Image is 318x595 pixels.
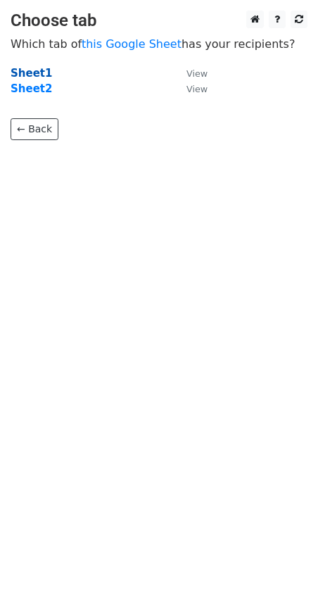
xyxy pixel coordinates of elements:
[82,37,182,51] a: this Google Sheet
[248,527,318,595] iframe: Chat Widget
[11,11,307,31] h3: Choose tab
[11,118,58,140] a: ← Back
[172,82,208,95] a: View
[11,67,52,80] a: Sheet1
[186,68,208,79] small: View
[172,67,208,80] a: View
[11,37,307,51] p: Which tab of has your recipients?
[186,84,208,94] small: View
[11,82,52,95] a: Sheet2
